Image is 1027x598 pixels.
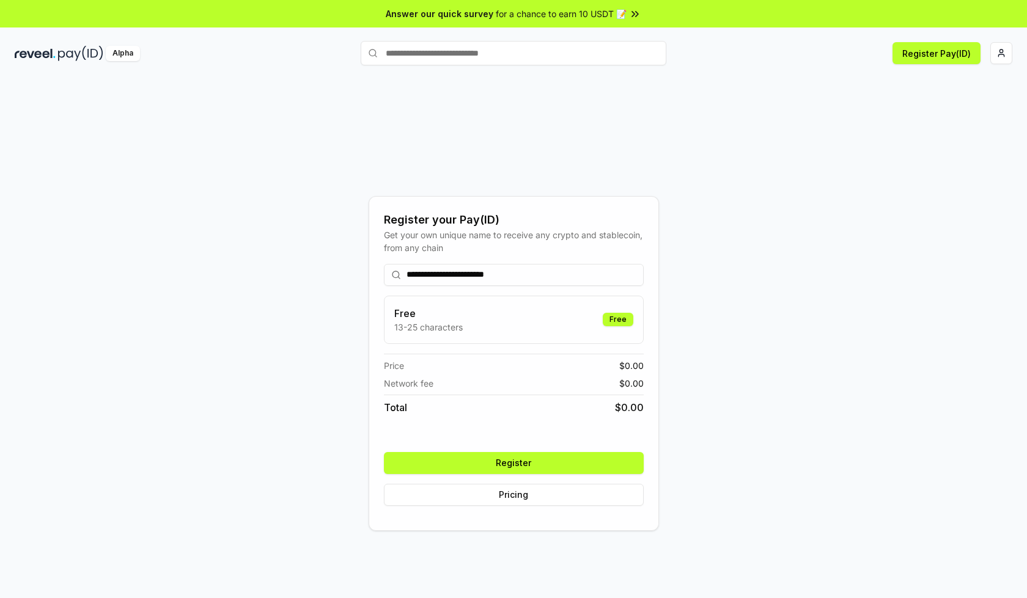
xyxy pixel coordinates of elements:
span: Answer our quick survey [386,7,493,20]
img: reveel_dark [15,46,56,61]
p: 13-25 characters [394,321,463,334]
button: Pricing [384,484,644,506]
div: Alpha [106,46,140,61]
div: Get your own unique name to receive any crypto and stablecoin, from any chain [384,228,644,254]
div: Free [603,313,633,326]
span: $ 0.00 [619,359,644,372]
button: Register Pay(ID) [893,42,981,64]
span: Total [384,400,407,415]
h3: Free [394,306,463,321]
span: Network fee [384,377,433,390]
button: Register [384,452,644,474]
div: Register your Pay(ID) [384,211,644,228]
span: for a chance to earn 10 USDT 📝 [496,7,627,20]
span: $ 0.00 [615,400,644,415]
span: Price [384,359,404,372]
span: $ 0.00 [619,377,644,390]
img: pay_id [58,46,103,61]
